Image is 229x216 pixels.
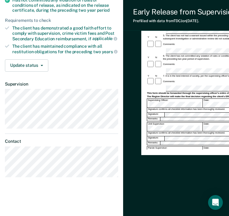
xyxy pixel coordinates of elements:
div: Parole Supervisor: [147,146,203,155]
div: N [155,36,162,39]
div: Remarks: [147,117,160,121]
div: The client has demonstrated a good faith effort to comply with supervision, crime victim fees and... [12,26,118,41]
div: Supervising Officer: [147,99,203,107]
div: Remarks: [147,141,160,145]
div: Y [147,56,155,59]
span: applicable [92,36,117,41]
div: The client has maintained compliance with all restitution obligations for the preceding two [12,44,118,54]
div: Y [147,36,155,39]
div: Open Intercom Messenger [208,195,223,210]
div: Unit Supervisor: [147,122,203,131]
dt: Contact [5,139,118,144]
div: Signature: [147,136,165,141]
div: N [155,56,162,59]
div: N [155,74,162,78]
span: years [102,49,118,54]
dt: Supervision [5,82,118,87]
div: Comments: [162,63,175,66]
div: Requirements to check [5,18,118,23]
div: Signature: [147,113,165,117]
div: Comments: [162,43,175,46]
div: Y [147,74,155,78]
div: Comments: [162,80,175,83]
span: period [97,8,110,13]
button: Update status [5,59,48,72]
